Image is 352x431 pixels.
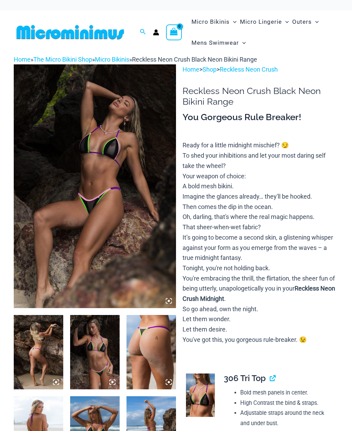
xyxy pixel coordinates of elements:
[220,66,278,73] a: Reckless Neon Crush
[14,56,31,63] a: Home
[33,56,92,63] a: The Micro Bikini Shop
[183,86,338,107] h1: Reckless Neon Crush Black Neon Bikini Range
[186,374,215,417] img: Reckless Neon Crush Black Neon 306 Tri Top
[282,13,289,31] span: Menu Toggle
[202,66,217,73] a: Shop
[191,34,239,52] span: Mens Swimwear
[183,66,199,73] a: Home
[238,11,290,32] a: Micro LingerieMenu ToggleMenu Toggle
[292,13,312,31] span: Outers
[240,13,282,31] span: Micro Lingerie
[290,11,320,32] a: OutersMenu ToggleMenu Toggle
[14,56,257,63] span: » » »
[189,10,338,54] nav: Site Navigation
[240,408,332,428] li: Adjustable straps around the neck and under bust.
[312,13,319,31] span: Menu Toggle
[224,373,266,383] span: 306 Tri Top
[239,34,246,52] span: Menu Toggle
[183,64,338,75] p: > >
[153,29,159,35] a: Account icon link
[183,112,338,123] h3: You Gorgeous Rule Breaker!
[95,56,129,63] a: Micro Bikinis
[240,388,332,398] li: Bold mesh panels in center.
[126,315,176,389] img: Reckless Neon Crush Black Neon 466 Thong
[230,13,236,31] span: Menu Toggle
[183,140,338,345] p: Ready for a little midnight mischief? 😏 To shed your inhibitions and let your most daring self ta...
[240,398,332,408] li: High Contrast the bind & straps.
[132,56,257,63] span: Reckless Neon Crush Black Neon Bikini Range
[14,24,127,40] img: MM SHOP LOGO FLAT
[190,32,247,53] a: Mens SwimwearMenu ToggleMenu Toggle
[191,13,230,31] span: Micro Bikinis
[190,11,238,32] a: Micro BikinisMenu ToggleMenu Toggle
[140,28,146,36] a: Search icon link
[14,315,63,389] img: Reckless Neon Crush Black Neon 349 Crop Top 466 Thong
[166,24,182,40] a: View Shopping Cart, empty
[14,64,176,308] img: Reckless Neon Crush Black Neon 306 Tri Top 296 Cheeky
[70,315,120,389] img: Reckless Neon Crush Black Neon 306 Tri Top 296 Cheeky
